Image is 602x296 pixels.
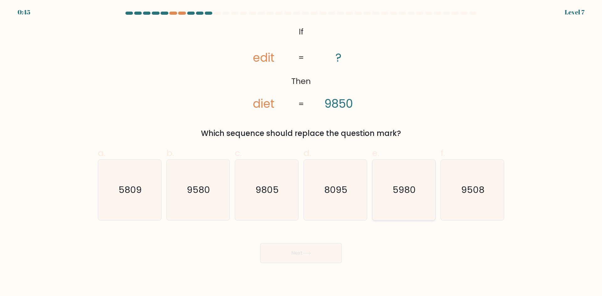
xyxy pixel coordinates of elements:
text: 9508 [462,184,485,196]
text: 8095 [324,184,347,196]
text: 5809 [119,184,142,196]
tspan: = [298,98,304,110]
button: Next [260,243,342,263]
svg: @import url('[URL][DOMAIN_NAME]); [229,24,373,113]
tspan: edit [253,49,274,66]
span: e. [372,147,379,159]
tspan: Then [291,76,311,87]
div: 0:45 [18,8,30,17]
span: d. [304,147,311,159]
text: 9580 [187,184,210,196]
div: Which sequence should replace the question mark? [102,128,500,139]
span: c. [235,147,242,159]
div: Level 7 [565,8,584,17]
tspan: If [299,26,304,37]
tspan: ? [335,49,341,66]
span: f. [441,147,445,159]
text: 5980 [393,184,416,196]
tspan: 9850 [324,96,353,112]
span: b. [166,147,174,159]
tspan: diet [253,96,274,112]
tspan: = [298,52,304,64]
span: a. [98,147,105,159]
text: 9805 [256,184,279,196]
